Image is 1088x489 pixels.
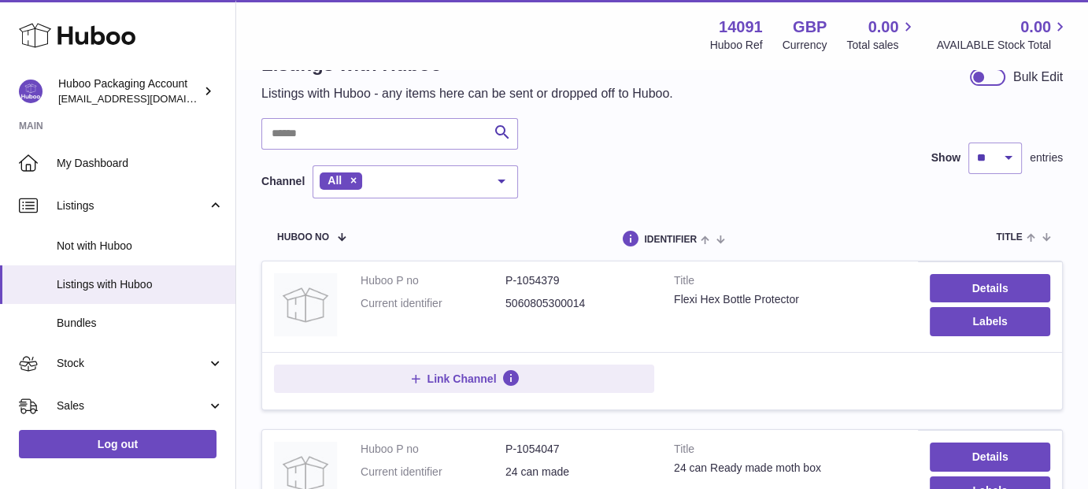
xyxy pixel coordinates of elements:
[274,273,337,336] img: Flexi Hex Bottle Protector
[930,443,1050,471] a: Details
[674,292,906,307] div: Flexi Hex Bottle Protector
[930,307,1050,335] button: Labels
[936,17,1069,53] a: 0.00 AVAILABLE Stock Total
[793,17,827,38] strong: GBP
[261,85,673,102] p: Listings with Huboo - any items here can be sent or dropped off to Huboo.
[996,232,1022,243] span: title
[19,80,43,103] img: internalAdmin-14091@internal.huboo.com
[361,273,505,288] dt: Huboo P no
[505,465,650,480] dd: 24 can made
[505,296,650,311] dd: 5060805300014
[931,150,960,165] label: Show
[936,38,1069,53] span: AVAILABLE Stock Total
[277,232,329,243] span: Huboo no
[361,465,505,480] dt: Current identifier
[57,156,224,171] span: My Dashboard
[674,442,906,461] strong: Title
[846,17,916,53] a: 0.00 Total sales
[57,239,224,254] span: Not with Huboo
[57,356,207,371] span: Stock
[19,430,216,458] a: Log out
[505,442,650,457] dd: P-1054047
[58,76,200,106] div: Huboo Packaging Account
[57,277,224,292] span: Listings with Huboo
[930,274,1050,302] a: Details
[261,174,305,189] label: Channel
[328,174,342,187] span: All
[1030,150,1063,165] span: entries
[427,372,497,386] span: Link Channel
[57,398,207,413] span: Sales
[274,365,654,393] button: Link Channel
[868,17,899,38] span: 0.00
[644,235,697,245] span: identifier
[710,38,763,53] div: Huboo Ref
[361,442,505,457] dt: Huboo P no
[1020,17,1051,38] span: 0.00
[783,38,827,53] div: Currency
[361,296,505,311] dt: Current identifier
[674,273,906,292] strong: Title
[719,17,763,38] strong: 14091
[505,273,650,288] dd: P-1054379
[1013,69,1063,86] div: Bulk Edit
[674,461,906,476] div: 24 can Ready made moth box
[846,38,916,53] span: Total sales
[58,92,231,105] span: [EMAIL_ADDRESS][DOMAIN_NAME]
[57,198,207,213] span: Listings
[57,316,224,331] span: Bundles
